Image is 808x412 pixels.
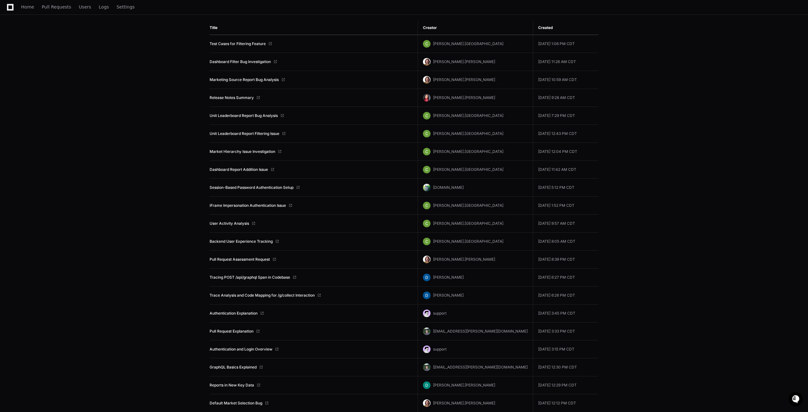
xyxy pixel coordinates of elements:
[210,221,249,226] a: User Activity Analysis
[210,185,294,190] a: Session-Based Password Authentication Setup
[210,401,262,406] a: Default Market Selection Bug
[423,399,431,407] img: ACg8ocLxjWwHaTxEAox3-XWut-danNeJNGcmSgkd_pWXDZ2crxYdQKg=s96-c
[433,131,503,136] span: [PERSON_NAME].[GEOGRAPHIC_DATA]
[63,66,76,71] span: Pylon
[423,381,431,389] img: ACg8ocIv1hTECQto30UF_1qSYP2kKFLkzawXvl7gAivi8rl3MPNN=s96-c
[423,274,431,281] img: ACg8ocLaE6TVMrQLkR7FFxBd1s_xDHVOELASK8Us2G6t1j1JhNAjvA=s96-c
[533,197,598,215] td: [DATE] 1:52 PM CDT
[533,143,598,161] td: [DATE] 12:04 PM CDT
[533,71,598,89] td: [DATE] 10:59 AM CDT
[533,305,598,322] td: [DATE] 3:45 PM CDT
[788,391,805,408] iframe: Open customer support
[533,287,598,305] td: [DATE] 6:26 PM CDT
[533,35,598,53] td: [DATE] 1:06 PM CDT
[423,166,431,173] img: ACg8ocIMhgArYgx6ZSQUNXU5thzs6UsPf9rb_9nFAWwzqr8JC4dkNA=s96-c
[6,25,115,35] div: Welcome
[210,257,270,262] a: Pull Request Assessment Request
[210,149,275,154] a: Market Hierarchy Issue Investigation
[433,221,503,226] span: [PERSON_NAME].[GEOGRAPHIC_DATA]
[210,167,268,172] a: Dashboard Report Addition Issue
[423,148,431,155] img: ACg8ocIMhgArYgx6ZSQUNXU5thzs6UsPf9rb_9nFAWwzqr8JC4dkNA=s96-c
[210,59,271,64] a: Dashboard Filter Bug Investigation
[210,41,266,46] a: Test Cases for Filtering Feature
[533,21,598,35] th: Created
[533,340,598,358] td: [DATE] 3:15 PM CDT
[423,220,431,227] img: ACg8ocIMhgArYgx6ZSQUNXU5thzs6UsPf9rb_9nFAWwzqr8JC4dkNA=s96-c
[433,383,495,387] span: [PERSON_NAME].[PERSON_NAME]
[433,347,447,351] span: support
[107,49,115,56] button: Start new chat
[21,47,104,53] div: Start new chat
[533,125,598,143] td: [DATE] 12:43 PM CDT
[533,89,598,107] td: [DATE] 9:28 AM CDT
[423,256,431,263] img: ACg8ocLxjWwHaTxEAox3-XWut-danNeJNGcmSgkd_pWXDZ2crxYdQKg=s96-c
[210,311,258,316] a: Authentication Explanation
[210,203,286,208] a: iFrame Impersonation Authentication Issue
[99,5,109,9] span: Logs
[418,21,533,35] th: Creator
[533,322,598,340] td: [DATE] 3:33 PM CDT
[210,329,253,334] a: Pull Request Explanation
[210,293,315,298] a: Trace Analysis and Code Mapping for /g/collect Interaction
[210,239,273,244] a: Backend User Experience Tracking
[423,310,431,317] img: avatar
[433,149,503,154] span: [PERSON_NAME].[GEOGRAPHIC_DATA]
[533,251,598,269] td: [DATE] 8:39 PM CDT
[433,185,464,190] span: [DOMAIN_NAME]
[423,58,431,66] img: ACg8ocLxjWwHaTxEAox3-XWut-danNeJNGcmSgkd_pWXDZ2crxYdQKg=s96-c
[79,5,91,9] span: Users
[423,76,431,84] img: ACg8ocLxjWwHaTxEAox3-XWut-danNeJNGcmSgkd_pWXDZ2crxYdQKg=s96-c
[6,6,19,19] img: PlayerZero
[423,184,431,191] img: ACg8ocIResxbXmkj8yi8MXd9khwmIcCagy_aFmaABQjz70hz5r7uuJU=s96-c
[423,94,431,102] img: ACg8ocKet0vPXz9lSp14dS7hRSiZmuAbnmVWoHGQcAV4XUDWxXJWrq2G=s96-c
[533,215,598,233] td: [DATE] 9:57 AM CDT
[423,328,431,335] img: ACg8ocIEeX9Vk0svEYpAPFDMhL7Mv5bLkXnhBMfxk4uwyZXLFApZsA=s96-c
[433,401,495,405] span: [PERSON_NAME].[PERSON_NAME]
[21,53,80,58] div: We're available if you need us!
[210,383,254,388] a: Reports in New Key Data
[533,376,598,394] td: [DATE] 12:29 PM CDT
[42,5,71,9] span: Pull Requests
[533,269,598,287] td: [DATE] 6:27 PM CDT
[533,233,598,251] td: [DATE] 8:05 AM CDT
[433,257,495,262] span: [PERSON_NAME].[PERSON_NAME]
[433,239,503,244] span: [PERSON_NAME].[GEOGRAPHIC_DATA]
[6,47,18,58] img: 1736555170064-99ba0984-63c1-480f-8ee9-699278ef63ed
[433,329,528,334] span: [EMAIL_ADDRESS][PERSON_NAME][DOMAIN_NAME]
[423,40,431,48] img: ACg8ocIMhgArYgx6ZSQUNXU5thzs6UsPf9rb_9nFAWwzqr8JC4dkNA=s96-c
[45,66,76,71] a: Powered byPylon
[210,131,279,136] a: Unit Leaderboard Report Filtering Issue
[210,21,418,35] th: Title
[423,130,431,137] img: ACg8ocIMhgArYgx6ZSQUNXU5thzs6UsPf9rb_9nFAWwzqr8JC4dkNA=s96-c
[433,59,495,64] span: [PERSON_NAME].[PERSON_NAME]
[533,358,598,376] td: [DATE] 12:30 PM CDT
[433,167,503,172] span: [PERSON_NAME].[GEOGRAPHIC_DATA]
[210,365,257,370] a: GraphQL Basics Explained
[210,95,254,100] a: Release Notes Summary
[423,292,431,299] img: ACg8ocLaE6TVMrQLkR7FFxBd1s_xDHVOELASK8Us2G6t1j1JhNAjvA=s96-c
[433,95,495,100] span: [PERSON_NAME].[PERSON_NAME]
[423,363,431,371] img: ACg8ocIEeX9Vk0svEYpAPFDMhL7Mv5bLkXnhBMfxk4uwyZXLFApZsA=s96-c
[210,347,272,352] a: Authentication and Login Overview
[433,275,464,280] span: [PERSON_NAME]
[433,311,447,316] span: support
[423,238,431,245] img: ACg8ocIMhgArYgx6ZSQUNXU5thzs6UsPf9rb_9nFAWwzqr8JC4dkNA=s96-c
[210,77,279,82] a: Marketing Source Report Bug Analysis
[423,345,431,353] img: avatar
[433,41,503,46] span: [PERSON_NAME].[GEOGRAPHIC_DATA]
[433,77,495,82] span: [PERSON_NAME].[PERSON_NAME]
[423,202,431,209] img: ACg8ocIMhgArYgx6ZSQUNXU5thzs6UsPf9rb_9nFAWwzqr8JC4dkNA=s96-c
[533,161,598,179] td: [DATE] 11:42 AM CDT
[433,293,464,298] span: [PERSON_NAME]
[433,113,503,118] span: [PERSON_NAME].[GEOGRAPHIC_DATA]
[533,53,598,71] td: [DATE] 11:26 AM CDT
[533,107,598,125] td: [DATE] 7:29 PM CDT
[210,113,278,118] a: Unit Leaderboard Report Bug Analysis
[21,5,34,9] span: Home
[433,365,528,369] span: [EMAIL_ADDRESS][PERSON_NAME][DOMAIN_NAME]
[210,275,290,280] a: Tracing POST /api/graphql Span in Codebase
[533,179,598,197] td: [DATE] 5:12 PM CDT
[433,203,503,208] span: [PERSON_NAME].[GEOGRAPHIC_DATA]
[116,5,134,9] span: Settings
